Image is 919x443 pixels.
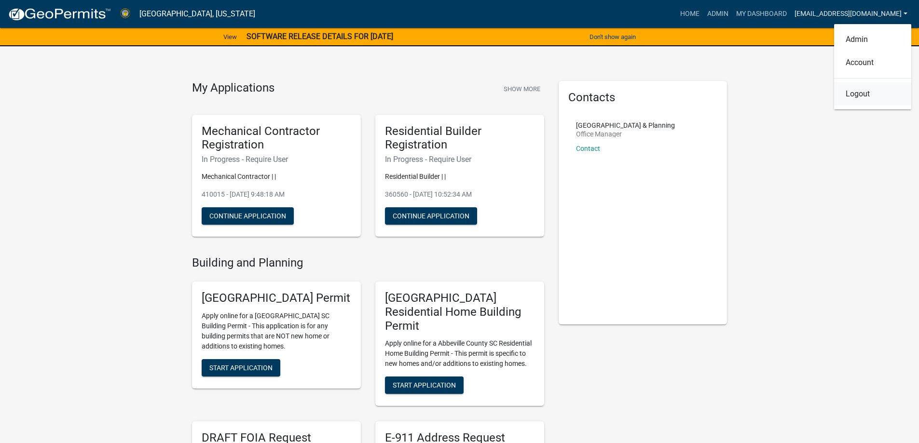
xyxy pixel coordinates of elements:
[576,131,675,137] p: Office Manager
[385,376,464,394] button: Start Application
[385,155,535,164] h6: In Progress - Require User
[834,28,911,51] a: Admin
[202,155,351,164] h6: In Progress - Require User
[385,189,535,200] p: 360560 - [DATE] 10:52:34 AM
[676,5,703,23] a: Home
[247,32,393,41] strong: SOFTWARE RELEASE DETAILS FOR [DATE]
[385,172,535,182] p: Residential Builder | |
[202,311,351,351] p: Apply online for a [GEOGRAPHIC_DATA] SC Building Permit - This application is for any building pe...
[834,82,911,106] a: Logout
[202,172,351,182] p: Mechanical Contractor | |
[834,51,911,74] a: Account
[385,338,535,369] p: Apply online for a Abbeville County SC Residential Home Building Permit - This permit is specific...
[385,207,477,225] button: Continue Application
[385,124,535,152] h5: Residential Builder Registration
[568,91,718,105] h5: Contacts
[834,24,911,109] div: [EMAIL_ADDRESS][DOMAIN_NAME]
[202,189,351,200] p: 410015 - [DATE] 9:48:18 AM
[202,291,351,305] h5: [GEOGRAPHIC_DATA] Permit
[576,122,675,129] p: [GEOGRAPHIC_DATA] & Planning
[202,207,294,225] button: Continue Application
[385,291,535,333] h5: [GEOGRAPHIC_DATA] Residential Home Building Permit
[393,381,456,389] span: Start Application
[703,5,732,23] a: Admin
[576,145,600,152] a: Contact
[209,363,273,371] span: Start Application
[119,7,132,20] img: Abbeville County, South Carolina
[202,359,280,376] button: Start Application
[192,81,274,95] h4: My Applications
[586,29,640,45] button: Don't show again
[500,81,544,97] button: Show More
[732,5,791,23] a: My Dashboard
[192,256,544,270] h4: Building and Planning
[202,124,351,152] h5: Mechanical Contractor Registration
[791,5,911,23] a: [EMAIL_ADDRESS][DOMAIN_NAME]
[219,29,241,45] a: View
[139,6,255,22] a: [GEOGRAPHIC_DATA], [US_STATE]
